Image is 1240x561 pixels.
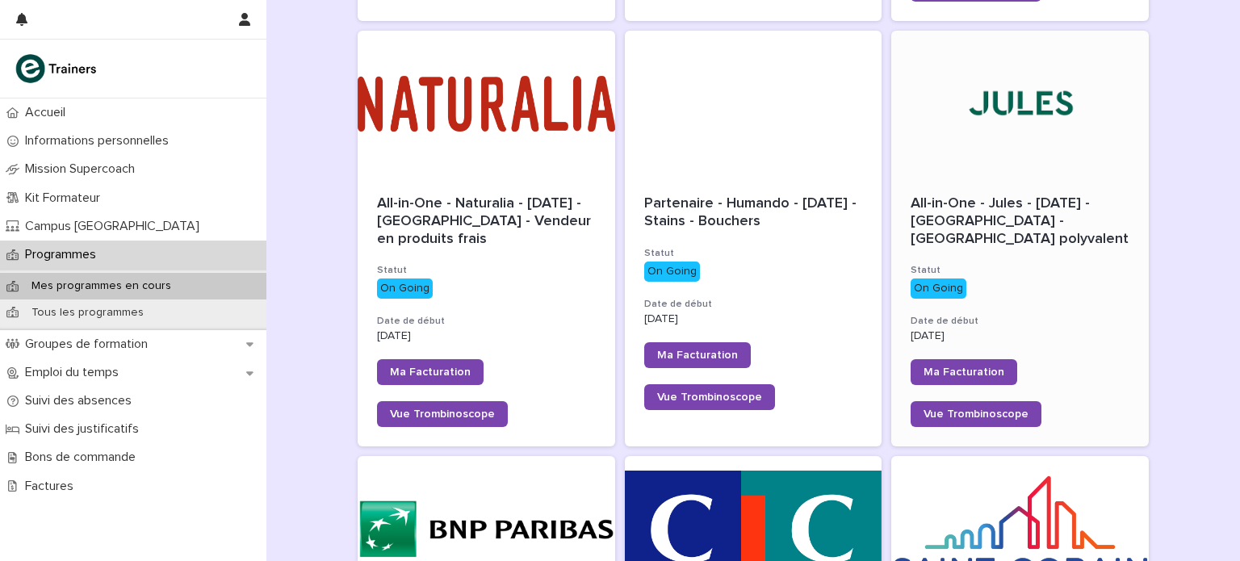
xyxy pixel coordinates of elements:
[625,31,882,446] a: Partenaire - Humando - [DATE] - Stains - BouchersStatutOn GoingDate de début[DATE]Ma FacturationV...
[19,365,132,380] p: Emploi du temps
[19,306,157,320] p: Tous les programmes
[911,401,1041,427] a: Vue Trombinoscope
[19,105,78,120] p: Accueil
[891,31,1149,446] a: All-in-One - Jules - [DATE] - [GEOGRAPHIC_DATA] - [GEOGRAPHIC_DATA] polyvalentStatutOn GoingDate ...
[377,196,595,245] span: All-in-One - Naturalia - [DATE] - [GEOGRAPHIC_DATA] - Vendeur en produits frais
[377,329,596,343] p: [DATE]
[19,279,184,293] p: Mes programmes en cours
[644,298,863,311] h3: Date de début
[644,312,863,326] p: [DATE]
[19,161,148,177] p: Mission Supercoach
[19,219,212,234] p: Campus [GEOGRAPHIC_DATA]
[390,366,471,378] span: Ma Facturation
[644,247,863,260] h3: Statut
[911,329,1129,343] p: [DATE]
[377,359,484,385] a: Ma Facturation
[19,190,113,206] p: Kit Formateur
[377,278,433,299] div: On Going
[644,384,775,410] a: Vue Trombinoscope
[657,391,762,403] span: Vue Trombinoscope
[644,342,751,368] a: Ma Facturation
[911,196,1129,245] span: All-in-One - Jules - [DATE] - [GEOGRAPHIC_DATA] - [GEOGRAPHIC_DATA] polyvalent
[13,52,102,85] img: K0CqGN7SDeD6s4JG8KQk
[644,262,700,282] div: On Going
[377,264,596,277] h3: Statut
[19,421,152,437] p: Suivi des justificatifs
[19,247,109,262] p: Programmes
[19,450,149,465] p: Bons de commande
[911,359,1017,385] a: Ma Facturation
[924,366,1004,378] span: Ma Facturation
[911,278,966,299] div: On Going
[19,337,161,352] p: Groupes de formation
[924,408,1028,420] span: Vue Trombinoscope
[19,393,145,408] p: Suivi des absences
[911,264,1129,277] h3: Statut
[19,479,86,494] p: Factures
[644,196,861,228] span: Partenaire - Humando - [DATE] - Stains - Bouchers
[358,31,615,446] a: All-in-One - Naturalia - [DATE] - [GEOGRAPHIC_DATA] - Vendeur en produits fraisStatutOn GoingDate...
[657,350,738,361] span: Ma Facturation
[390,408,495,420] span: Vue Trombinoscope
[19,133,182,149] p: Informations personnelles
[377,315,596,328] h3: Date de début
[377,401,508,427] a: Vue Trombinoscope
[911,315,1129,328] h3: Date de début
